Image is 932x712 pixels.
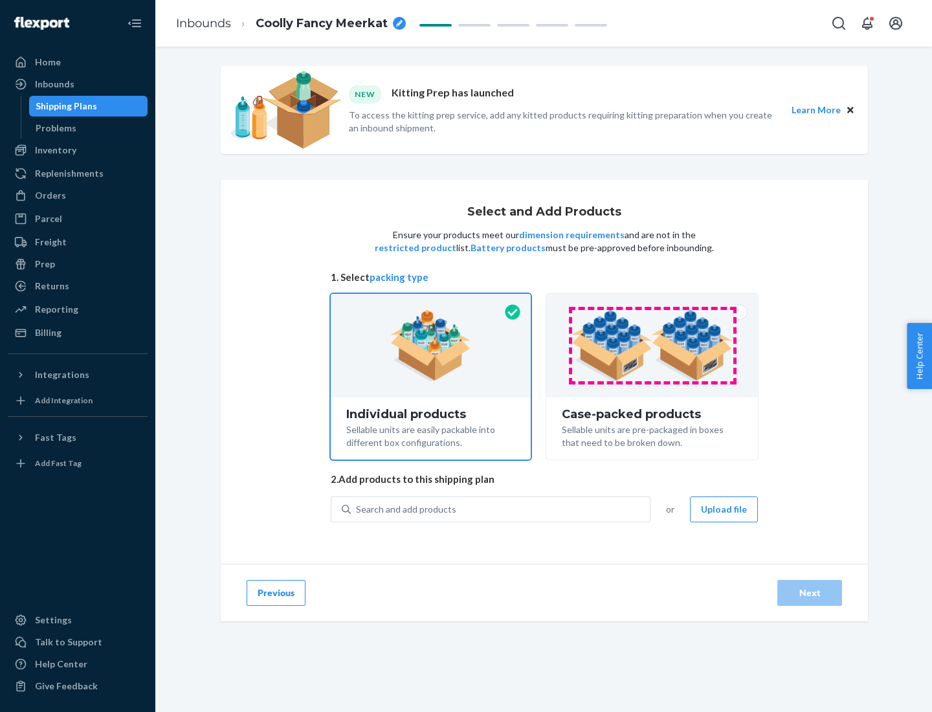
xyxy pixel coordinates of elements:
div: Talk to Support [35,636,102,649]
button: Previous [247,580,305,606]
a: Returns [8,276,148,296]
div: Help Center [35,658,87,671]
a: Shipping Plans [29,96,148,117]
div: Inventory [35,144,76,157]
a: Orders [8,185,148,206]
div: Shipping Plans [36,100,97,113]
div: Add Integration [35,395,93,406]
button: Learn More [792,103,841,117]
button: restricted product [375,241,456,254]
div: Fast Tags [35,431,76,444]
div: Case-packed products [562,408,742,421]
img: Flexport logo [14,17,69,30]
span: 2. Add products to this shipping plan [331,473,758,486]
button: Next [777,580,842,606]
span: Coolly Fancy Meerkat [256,16,388,32]
div: Sellable units are easily packable into different box configurations. [346,421,515,449]
a: Home [8,52,148,72]
button: Open notifications [854,10,880,36]
img: case-pack.59cecea509d18c883b923b81aeac6d0b.png [571,310,733,381]
a: Replenishments [8,163,148,184]
button: Integrations [8,364,148,385]
div: Freight [35,236,67,249]
p: Ensure your products meet our and are not in the list. must be pre-approved before inbounding. [373,228,715,254]
div: Reporting [35,303,78,316]
button: Battery products [471,241,546,254]
p: Kitting Prep has launched [392,85,514,103]
button: Upload file [690,496,758,522]
button: Give Feedback [8,676,148,696]
div: Add Fast Tag [35,458,82,469]
div: Replenishments [35,167,104,180]
div: Returns [35,280,69,293]
a: Add Fast Tag [8,453,148,474]
button: Close Navigation [122,10,148,36]
button: dimension requirements [519,228,625,241]
div: Orders [35,189,66,202]
button: Fast Tags [8,427,148,448]
a: Inbounds [8,74,148,95]
a: Prep [8,254,148,274]
a: Reporting [8,299,148,320]
div: NEW [349,85,381,103]
ol: breadcrumbs [166,5,416,43]
img: individual-pack.facf35554cb0f1810c75b2bd6df2d64e.png [390,310,471,381]
a: Add Integration [8,390,148,411]
div: Integrations [35,368,89,381]
button: Help Center [907,323,932,389]
div: Individual products [346,408,515,421]
a: Help Center [8,654,148,674]
a: Freight [8,232,148,252]
div: Search and add products [356,503,456,516]
div: Problems [36,122,76,135]
span: or [666,503,674,516]
p: To access the kitting prep service, add any kitted products requiring kitting preparation when yo... [349,109,780,135]
button: Close [843,103,858,117]
div: Give Feedback [35,680,98,693]
div: Parcel [35,212,62,225]
button: packing type [370,271,428,284]
a: Billing [8,322,148,343]
div: Billing [35,326,61,339]
div: Sellable units are pre-packaged in boxes that need to be broken down. [562,421,742,449]
span: 1. Select [331,271,758,284]
div: Settings [35,614,72,627]
a: Settings [8,610,148,630]
a: Inbounds [176,16,231,30]
div: Inbounds [35,78,74,91]
div: Next [788,586,831,599]
div: Prep [35,258,55,271]
div: Home [35,56,61,69]
a: Talk to Support [8,632,148,652]
h1: Select and Add Products [467,206,621,219]
button: Open Search Box [826,10,852,36]
button: Open account menu [883,10,909,36]
a: Parcel [8,208,148,229]
a: Problems [29,118,148,139]
a: Inventory [8,140,148,161]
